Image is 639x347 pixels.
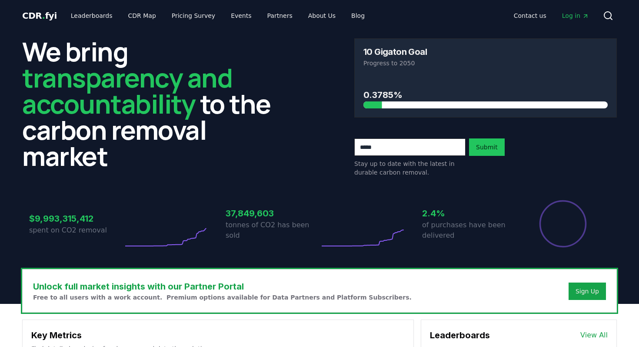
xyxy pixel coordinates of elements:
[363,88,608,101] h3: 0.3785%
[430,329,490,342] h3: Leaderboards
[33,293,412,302] p: Free to all users with a work account. Premium options available for Data Partners and Platform S...
[121,8,163,24] a: CDR Map
[354,159,466,177] p: Stay up to date with the latest in durable carbon removal.
[422,207,516,220] h3: 2.4%
[29,225,123,236] p: spent on CO2 removal
[580,330,608,340] a: View All
[569,283,606,300] button: Sign Up
[22,10,57,22] a: CDR.fyi
[260,8,300,24] a: Partners
[224,8,258,24] a: Events
[363,59,608,67] p: Progress to 2050
[507,8,553,24] a: Contact us
[31,329,405,342] h3: Key Metrics
[29,212,123,225] h3: $9,993,315,412
[363,47,427,56] h3: 10 Gigaton Goal
[539,199,587,248] div: Percentage of sales delivered
[507,8,596,24] nav: Main
[469,138,505,156] button: Submit
[64,8,120,24] a: Leaderboards
[422,220,516,241] p: of purchases have been delivered
[33,280,412,293] h3: Unlock full market insights with our Partner Portal
[42,10,45,21] span: .
[562,11,589,20] span: Log in
[22,60,232,121] span: transparency and accountability
[22,38,285,169] h2: We bring to the carbon removal market
[576,287,599,296] a: Sign Up
[22,10,57,21] span: CDR fyi
[344,8,372,24] a: Blog
[226,207,319,220] h3: 37,849,603
[301,8,343,24] a: About Us
[226,220,319,241] p: tonnes of CO2 has been sold
[555,8,596,24] a: Log in
[165,8,222,24] a: Pricing Survey
[64,8,372,24] nav: Main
